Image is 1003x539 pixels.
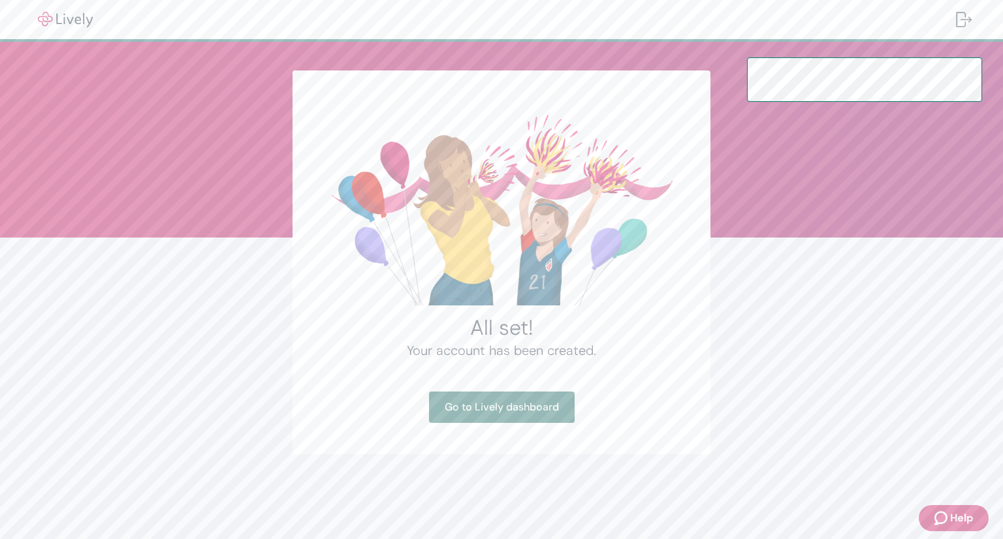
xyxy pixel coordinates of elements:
[324,315,679,341] h2: All set!
[934,510,950,526] svg: Zendesk support icon
[950,510,973,526] span: Help
[946,4,982,35] button: Log out
[324,341,679,360] h4: Your account has been created.
[29,12,102,27] img: Lively
[919,505,989,531] button: Zendesk support iconHelp
[429,392,575,423] a: Go to Lively dashboard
